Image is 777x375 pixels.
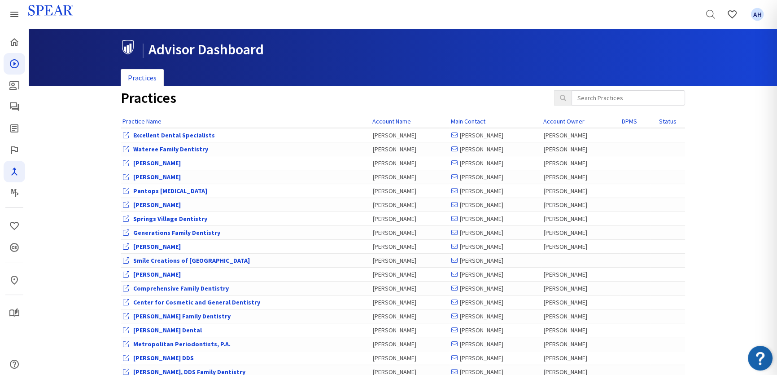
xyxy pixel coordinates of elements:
div: [PERSON_NAME] [544,270,618,279]
h1: Practices [121,90,541,106]
div: [PERSON_NAME] [451,298,539,307]
div: [PERSON_NAME] [451,353,539,362]
div: [PERSON_NAME] [544,186,618,195]
div: [PERSON_NAME] [373,284,447,293]
div: [PERSON_NAME] [544,228,618,237]
a: Spear Products [4,4,25,25]
a: Navigator Pro [4,161,25,182]
a: View Office Dashboard [133,159,181,167]
div: [PERSON_NAME] [373,340,447,349]
a: View Office Dashboard [133,201,181,209]
a: Favorites [4,215,25,237]
div: [PERSON_NAME] [544,312,618,321]
a: View Office Dashboard [133,298,260,306]
div: [PERSON_NAME] [451,214,539,223]
div: [PERSON_NAME] [544,172,618,181]
span: AH [751,8,764,21]
a: Favorites [721,4,743,25]
div: [PERSON_NAME] [373,270,447,279]
a: View Office Dashboard [133,243,181,251]
div: [PERSON_NAME] [373,214,447,223]
div: [PERSON_NAME] [451,256,539,265]
a: In-Person & Virtual [4,269,25,291]
div: [PERSON_NAME] [373,298,447,307]
a: Main Contact [451,117,485,125]
a: Masters Program [4,182,25,204]
div: [PERSON_NAME] [373,200,447,209]
div: [PERSON_NAME] [451,242,539,251]
div: [PERSON_NAME] [544,145,618,154]
div: [PERSON_NAME] [373,131,447,140]
div: [PERSON_NAME] [451,228,539,237]
a: Account Name [372,117,411,125]
div: [PERSON_NAME] [373,159,447,168]
div: [PERSON_NAME] [544,326,618,335]
div: [PERSON_NAME] [544,298,618,307]
a: Favorites [746,4,768,25]
a: View Office Dashboard [133,326,202,334]
a: Spear Digest [4,118,25,139]
div: [PERSON_NAME] [451,145,539,154]
a: Patient Education [4,75,25,96]
a: View Office Dashboard [133,187,207,195]
div: [PERSON_NAME] [544,242,618,251]
div: [PERSON_NAME] [451,186,539,195]
div: [PERSON_NAME] [373,353,447,362]
a: Faculty Club Elite [4,139,25,161]
div: [PERSON_NAME] [451,340,539,349]
a: View Office Dashboard [133,340,231,348]
a: Courses [4,53,25,75]
span: | [141,40,145,58]
div: [PERSON_NAME] [451,159,539,168]
a: View Office Dashboard [133,312,231,320]
div: [PERSON_NAME] [451,284,539,293]
a: My Study Club [4,302,25,324]
a: Home [4,31,25,53]
div: [PERSON_NAME] [373,256,447,265]
a: View Office Dashboard [133,256,250,265]
a: View Office Dashboard [133,229,220,237]
input: Search Practices [572,90,685,106]
div: [PERSON_NAME] [451,312,539,321]
h1: Advisor Dashboard [121,40,678,57]
div: [PERSON_NAME] [544,284,618,293]
a: Status [659,117,677,125]
a: Account Owner [543,117,585,125]
div: [PERSON_NAME] [544,340,618,349]
div: [PERSON_NAME] [451,270,539,279]
a: View Office Dashboard [133,270,181,278]
div: [PERSON_NAME] [451,131,539,140]
div: [PERSON_NAME] [373,228,447,237]
div: [PERSON_NAME] [373,312,447,321]
div: [PERSON_NAME] [544,159,618,168]
div: [PERSON_NAME] [373,186,447,195]
button: Open Resource Center [748,346,773,371]
div: [PERSON_NAME] [373,145,447,154]
a: Spear Talk [4,96,25,118]
a: Help [4,353,25,375]
div: [PERSON_NAME] [451,200,539,209]
a: View Office Dashboard [133,215,207,223]
a: View Office Dashboard [133,354,194,362]
a: View Office Dashboard [133,284,229,292]
div: [PERSON_NAME] [544,131,618,140]
a: View Office Dashboard [133,145,208,153]
div: [PERSON_NAME] [544,200,618,209]
div: [PERSON_NAME] [373,242,447,251]
img: Resource Center badge [748,346,773,371]
a: DPMS [622,117,637,125]
div: [PERSON_NAME] [544,353,618,362]
a: View Office Dashboard [133,173,181,181]
div: [PERSON_NAME] [544,214,618,223]
div: [PERSON_NAME] [373,326,447,335]
div: [PERSON_NAME] [451,326,539,335]
div: [PERSON_NAME] [373,172,447,181]
a: View Office Dashboard [133,131,215,139]
div: [PERSON_NAME] [451,172,539,181]
a: CE Credits [4,237,25,258]
a: Practices [121,69,164,87]
a: Practice Name [122,117,162,125]
a: Search [700,4,721,25]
